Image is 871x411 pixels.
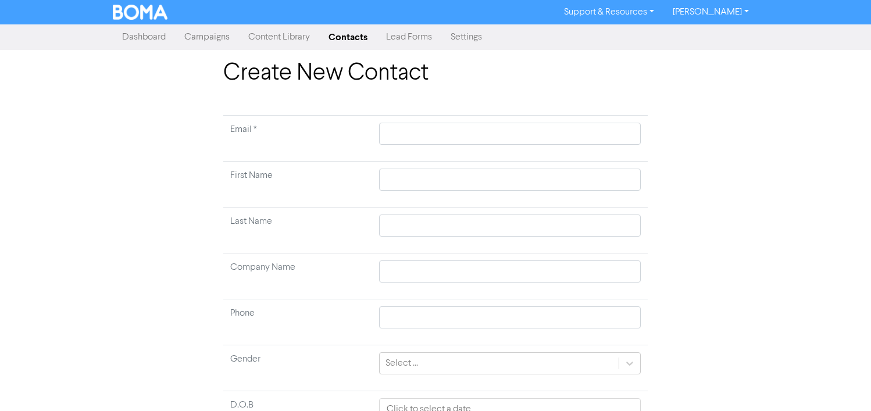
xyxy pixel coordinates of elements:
a: Support & Resources [555,3,663,22]
div: Select ... [385,356,418,370]
h1: Create New Contact [223,59,648,87]
td: Gender [223,345,372,391]
img: BOMA Logo [113,5,167,20]
td: Company Name [223,253,372,299]
td: Required [223,116,372,162]
a: [PERSON_NAME] [663,3,758,22]
a: Lead Forms [377,26,441,49]
a: Campaigns [175,26,239,49]
td: Phone [223,299,372,345]
a: Dashboard [113,26,175,49]
td: Last Name [223,208,372,253]
a: Settings [441,26,491,49]
td: First Name [223,162,372,208]
a: Contacts [319,26,377,49]
a: Content Library [239,26,319,49]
